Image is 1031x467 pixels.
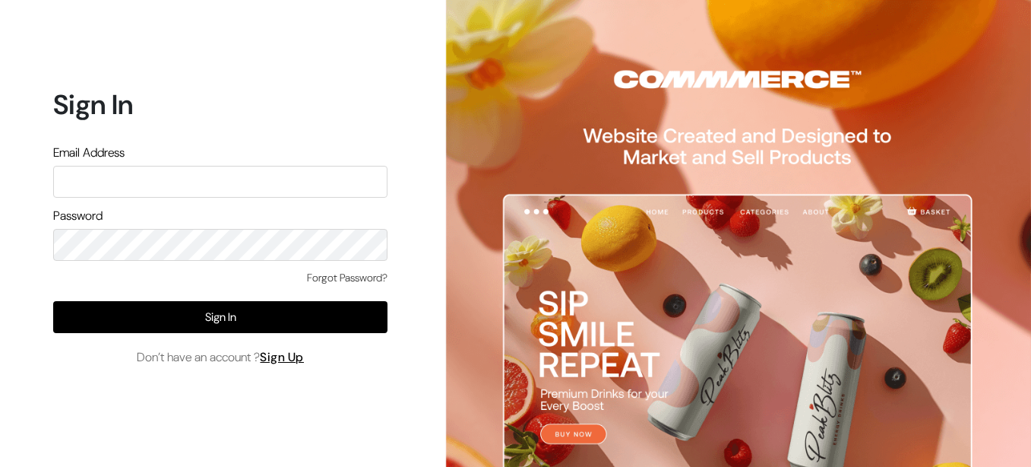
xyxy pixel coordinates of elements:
a: Forgot Password? [307,270,387,286]
h1: Sign In [53,88,387,121]
button: Sign In [53,301,387,333]
label: Email Address [53,144,125,162]
span: Don’t have an account ? [137,348,304,367]
label: Password [53,207,103,225]
a: Sign Up [260,349,304,365]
